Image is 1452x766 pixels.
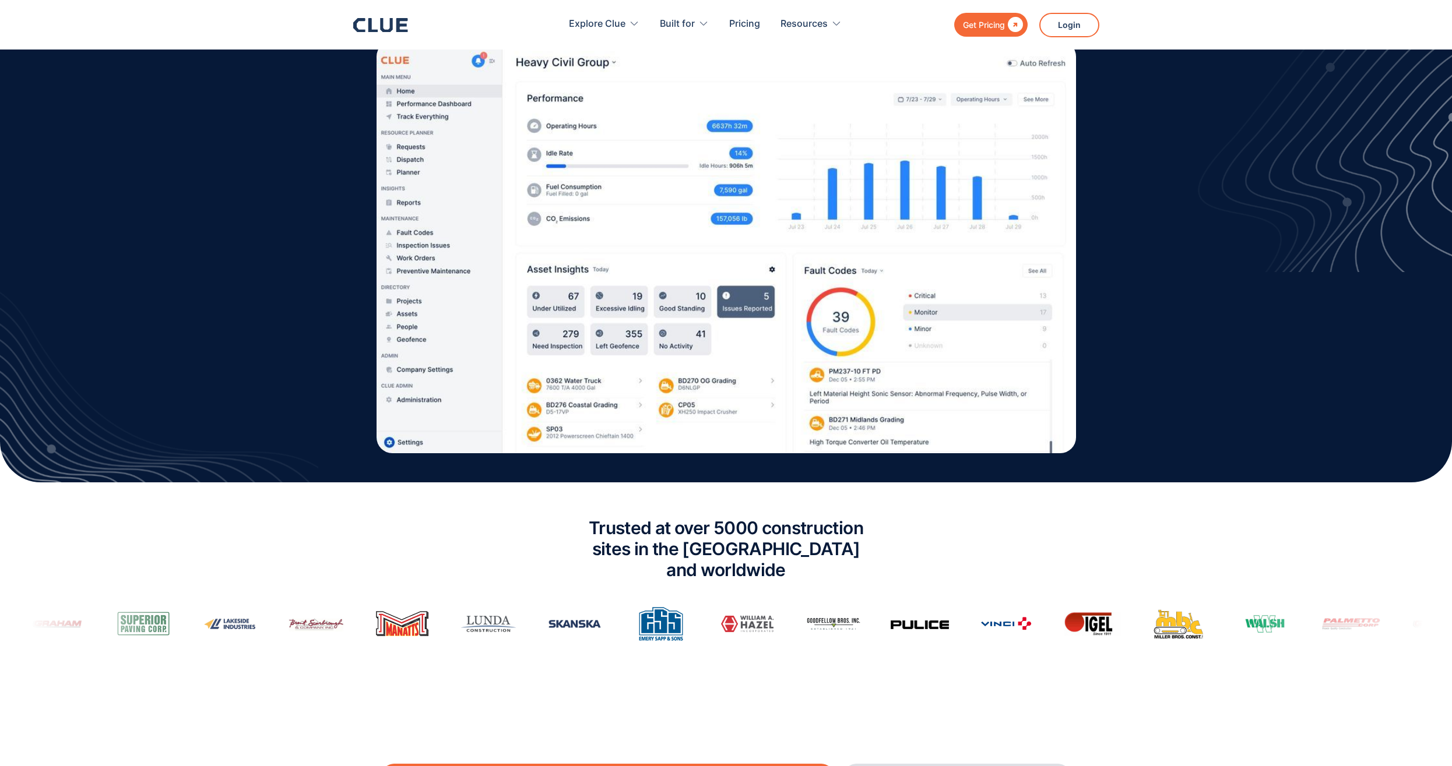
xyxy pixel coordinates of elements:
img: Vinci [968,610,1026,638]
img: Manatt's Inc [364,607,422,640]
img: Superior Paving Corporation [105,607,163,640]
div:  [1005,17,1023,32]
div: Resources [781,6,828,43]
img: Palmetto [1313,603,1371,645]
img: Graham [19,611,77,637]
img: Skanska [536,612,595,636]
img: Lakeside Industries [191,611,249,637]
div: Get Pricing [963,17,1005,32]
img: Lunda Construction [450,611,508,637]
img: Goodfellow Bros [795,615,853,633]
div: Explore Clue [569,6,639,43]
a: Get Pricing [954,13,1028,37]
img: Miller Bros Const [1140,606,1198,641]
iframe: Chat Widget [1394,710,1452,766]
div: Built for [660,6,709,43]
h2: Trusted at over 5000 construction sites in the [GEOGRAPHIC_DATA] and worldwide [566,517,887,580]
div: Built for [660,6,695,43]
img: Brent Scarbrough & Co Inc [277,612,336,636]
div: Resources [781,6,842,43]
a: Login [1039,13,1099,37]
img: Igel [1054,606,1112,641]
img: Emery Sapp & Sons [623,595,681,653]
img: Best practice dashboard design for construction equipment management software [377,41,1076,453]
img: Pulice [881,620,940,629]
a: Pricing [729,6,760,43]
img: William A. Hazel [709,613,767,635]
img: Walsh Group [1226,606,1285,641]
div: Explore Clue [569,6,625,43]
